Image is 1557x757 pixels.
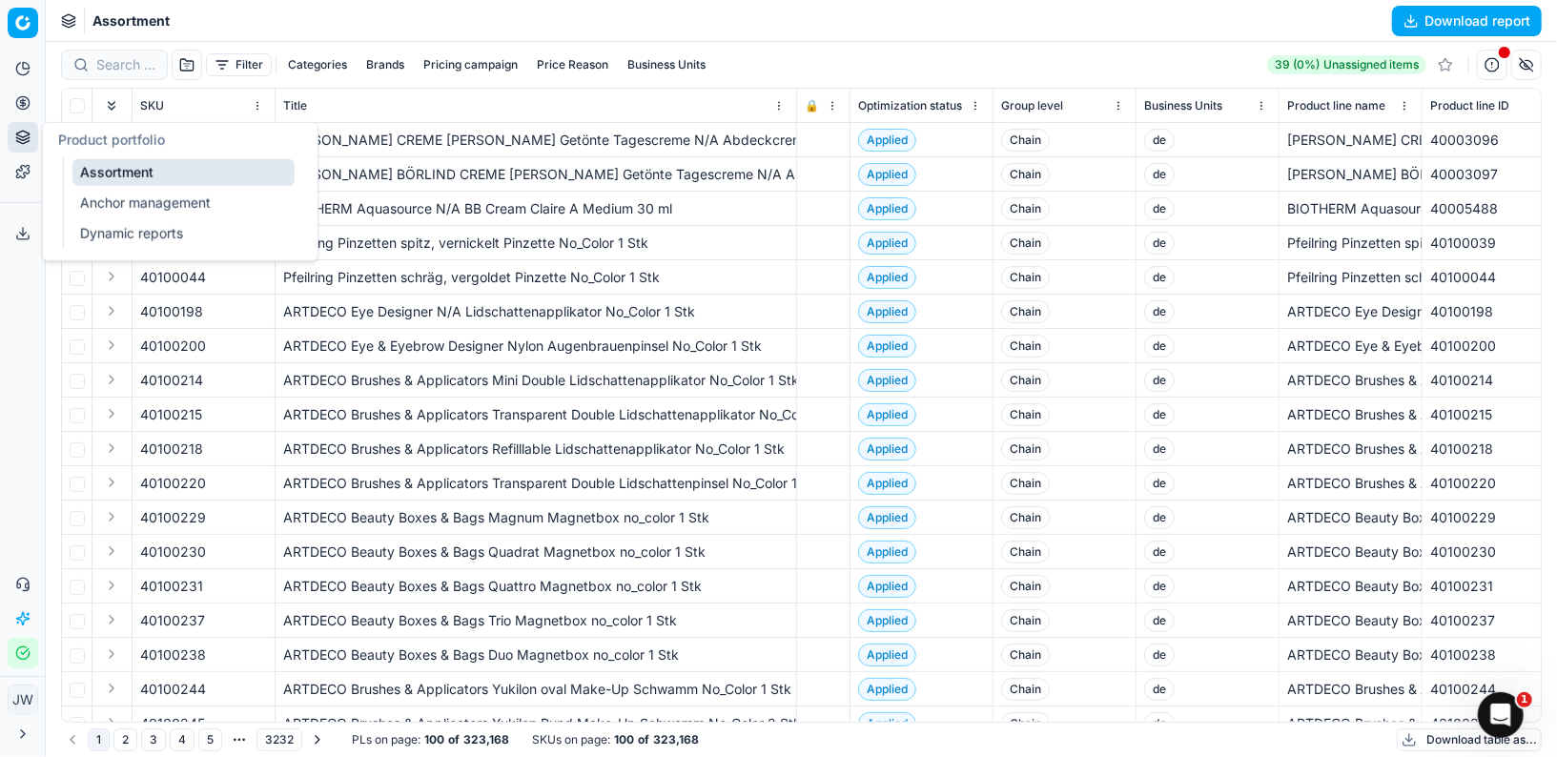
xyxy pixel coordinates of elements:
[283,440,789,459] div: ARTDECO Brushes & Applicators Refilllable Lidschattenapplikator No_Color 1 Stk
[858,438,916,460] span: Applied
[140,302,203,321] span: 40100198
[283,268,789,287] div: Pfeilring Pinzetten schräg, vergoldet Pinzette No_Color 1 Stk
[170,728,195,751] button: 4
[1430,508,1557,527] div: 40100229
[72,220,295,247] a: Dynamic reports
[1287,131,1414,150] div: [PERSON_NAME] CREME [PERSON_NAME] Getönte Tagescreme N/A Abdeckcreme APRICOT 30 ml
[100,471,123,494] button: Expand
[1144,678,1175,701] span: de
[858,129,916,152] span: Applied
[140,508,206,527] span: 40100229
[1144,472,1175,495] span: de
[1287,542,1414,562] div: ARTDECO Beauty Boxes & Bags Quadrat Magnetbox no_color 1 Stk
[283,405,789,424] div: ARTDECO Brushes & Applicators Transparent Double Lidschattenapplikator No_Color 1 Stk
[198,728,222,751] button: 5
[1144,129,1175,152] span: de
[1478,692,1524,738] iframe: Intercom live chat
[1430,680,1557,699] div: 40100244
[858,403,916,426] span: Applied
[1287,337,1414,356] div: ARTDECO Eye & Eyebrow Designer Nylon Augenbrauenpinsel No_Color 1 Stk
[1287,405,1414,424] div: ARTDECO Brushes & Applicators Transparent Double Lidschattenapplikator No_Color 1 Stk
[532,732,610,747] span: SKUs on page :
[858,98,962,113] span: Optimization status
[1001,575,1050,598] span: Chain
[1430,474,1557,493] div: 40100220
[416,53,525,76] button: Pricing campaign
[858,609,916,632] span: Applied
[100,334,123,357] button: Expand
[100,505,123,528] button: Expand
[359,53,412,76] button: Brands
[1430,577,1557,596] div: 40100231
[72,190,295,216] a: Anchor management
[858,369,916,392] span: Applied
[858,712,916,735] span: Applied
[1287,645,1414,665] div: ARTDECO Beauty Boxes & Bags Duo Magnetbox no_color 1 Stk
[100,540,123,563] button: Expand
[140,542,206,562] span: 40100230
[1287,98,1385,113] span: Product line name
[92,11,170,31] span: Assortment
[8,685,38,715] button: JW
[858,678,916,701] span: Applied
[1287,611,1414,630] div: ARTDECO Beauty Boxes & Bags Trio Magnetbox no_color 1 Stk
[858,300,916,323] span: Applied
[858,541,916,563] span: Applied
[100,608,123,631] button: Expand
[1001,266,1050,289] span: Chain
[140,337,206,356] span: 40100200
[653,732,699,747] strong: 323,168
[140,714,205,733] span: 40100245
[1287,714,1414,733] div: ARTDECO Brushes & Applicators Yukilon Rund Make-Up Schwamm No_Color 2 Stk
[1144,197,1175,220] span: de
[256,728,302,751] button: 3232
[1430,199,1557,218] div: 40005488
[1144,609,1175,632] span: de
[1001,129,1050,152] span: Chain
[140,680,206,699] span: 40100244
[1144,644,1175,666] span: de
[1430,234,1557,253] div: 40100039
[1001,300,1050,323] span: Chain
[1287,680,1414,699] div: ARTDECO Brushes & Applicators Yukilon oval Make-Up Schwamm No_Color 1 Stk
[1144,163,1175,186] span: de
[1144,403,1175,426] span: de
[858,232,916,255] span: Applied
[1001,98,1063,113] span: Group level
[206,53,272,76] button: Filter
[858,644,916,666] span: Applied
[306,728,329,751] button: Go to next page
[858,163,916,186] span: Applied
[9,685,37,714] span: JW
[424,732,444,747] strong: 100
[638,732,649,747] strong: of
[858,506,916,529] span: Applied
[140,577,203,596] span: 40100231
[1430,405,1557,424] div: 40100215
[283,371,789,390] div: ARTDECO Brushes & Applicators Mini Double Lidschattenapplikator No_Color 1 Stk
[280,53,355,76] button: Categories
[1430,337,1557,356] div: 40100200
[140,405,202,424] span: 40100215
[283,199,789,218] div: BIOTHERM Aquasource N/A BB Cream Claire A Medium 30 ml
[352,732,420,747] span: PLs on page :
[620,53,713,76] button: Business Units
[283,234,789,253] div: Pfeilring Pinzetten spitz, vernickelt Pinzette No_Color 1 Stk
[1001,644,1050,666] span: Chain
[58,132,165,148] span: Product portfolio
[100,402,123,425] button: Expand
[1001,335,1050,358] span: Chain
[1287,440,1414,459] div: ARTDECO Brushes & Applicators Refilllable Lidschattenapplikator No_Color 1 Stk
[100,368,123,391] button: Expand
[141,728,166,751] button: 3
[1430,165,1557,184] div: 40003097
[1430,98,1509,113] span: Product line ID
[283,165,789,184] div: [PERSON_NAME] BÖRLIND CREME [PERSON_NAME] Getönte Tagescreme N/A Abdeckcreme BRUNETTE 30 ml
[283,98,307,113] span: Title
[1287,474,1414,493] div: ARTDECO Brushes & Applicators Transparent Double Lidschattenpinsel No_Color 1 Stk
[1430,645,1557,665] div: 40100238
[100,265,123,288] button: Expand
[614,732,634,747] strong: 100
[1001,678,1050,701] span: Chain
[1144,575,1175,598] span: de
